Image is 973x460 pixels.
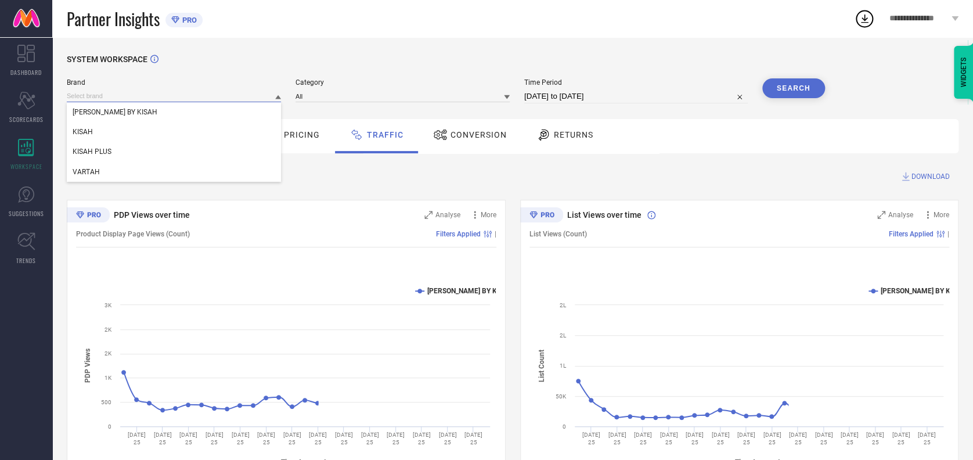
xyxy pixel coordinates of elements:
[424,211,433,219] svg: Zoom
[73,128,93,136] span: KISAH
[554,130,593,139] span: Returns
[660,432,678,445] text: [DATE] 25
[16,256,36,265] span: TRENDS
[934,211,949,219] span: More
[763,432,781,445] text: [DATE] 25
[104,326,112,333] text: 2K
[284,130,320,139] span: Pricing
[711,432,729,445] text: [DATE] 25
[76,230,190,238] span: Product Display Page Views (Count)
[387,432,405,445] text: [DATE] 25
[335,432,353,445] text: [DATE] 25
[413,432,431,445] text: [DATE] 25
[427,287,513,295] text: [PERSON_NAME] BY KISAH
[179,16,197,24] span: PRO
[67,122,281,142] div: KISAH
[840,432,858,445] text: [DATE] 25
[608,432,626,445] text: [DATE] 25
[918,432,936,445] text: [DATE] 25
[854,8,875,29] div: Open download list
[295,78,510,87] span: Category
[67,102,281,122] div: AMODH BY KISAH
[438,432,456,445] text: [DATE] 25
[633,432,651,445] text: [DATE] 25
[877,211,885,219] svg: Zoom
[154,432,172,445] text: [DATE] 25
[128,432,146,445] text: [DATE] 25
[737,432,755,445] text: [DATE] 25
[114,210,190,220] span: PDP Views over time
[556,393,567,400] text: 50K
[10,162,42,171] span: WORKSPACE
[524,89,748,103] input: Select time period
[101,399,111,405] text: 500
[529,230,587,238] span: List Views (Count)
[67,90,281,102] input: Select brand
[888,211,913,219] span: Analyse
[435,211,460,219] span: Analyse
[361,432,379,445] text: [DATE] 25
[582,432,600,445] text: [DATE] 25
[73,148,111,156] span: KISAH PLUS
[451,130,507,139] span: Conversion
[889,230,934,238] span: Filters Applied
[495,230,496,238] span: |
[10,68,42,77] span: DASHBOARD
[881,287,966,295] text: [PERSON_NAME] BY KISAH
[537,349,545,382] tspan: List Count
[560,302,567,308] text: 2L
[283,432,301,445] text: [DATE] 25
[524,78,748,87] span: Time Period
[67,78,281,87] span: Brand
[481,211,496,219] span: More
[84,348,92,383] tspan: PDP Views
[947,230,949,238] span: |
[436,230,481,238] span: Filters Applied
[73,108,157,116] span: [PERSON_NAME] BY KISAH
[206,432,224,445] text: [DATE] 25
[67,55,147,64] span: SYSTEM WORKSPACE
[73,168,100,176] span: VARTAH
[866,432,884,445] text: [DATE] 25
[762,78,825,98] button: Search
[67,162,281,182] div: VARTAH
[815,432,833,445] text: [DATE] 25
[67,207,110,225] div: Premium
[104,350,112,357] text: 2K
[104,302,112,308] text: 3K
[560,332,567,339] text: 2L
[257,432,275,445] text: [DATE] 25
[892,432,910,445] text: [DATE] 25
[67,7,160,31] span: Partner Insights
[231,432,249,445] text: [DATE] 25
[567,210,642,220] span: List Views over time
[108,423,111,430] text: 0
[685,432,703,445] text: [DATE] 25
[464,432,482,445] text: [DATE] 25
[560,362,567,369] text: 1L
[788,432,806,445] text: [DATE] 25
[179,432,197,445] text: [DATE] 25
[67,142,281,161] div: KISAH PLUS
[911,171,950,182] span: DOWNLOAD
[563,423,566,430] text: 0
[104,375,112,381] text: 1K
[367,130,403,139] span: Traffic
[520,207,563,225] div: Premium
[9,115,44,124] span: SCORECARDS
[9,209,44,218] span: SUGGESTIONS
[309,432,327,445] text: [DATE] 25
